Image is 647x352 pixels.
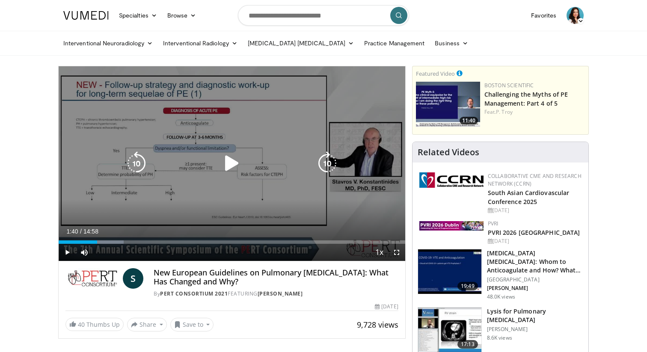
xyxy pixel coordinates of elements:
[460,117,478,124] span: 11:40
[488,189,570,206] a: South Asian Cardiovascular Conference 2025
[487,334,512,341] p: 8.6K views
[114,7,162,24] a: Specialties
[357,319,398,330] span: 9,728 views
[418,308,481,352] img: 632d5ca2-3a29-4964-9810-6fe8b008af34.150x105_q85_crop-smart_upscale.jpg
[419,221,484,231] img: 33783847-ac93-4ca7-89f8-ccbd48ec16ca.webp.150x105_q85_autocrop_double_scale_upscale_version-0.2.jpg
[258,290,303,297] a: [PERSON_NAME]
[78,320,85,328] span: 40
[160,290,228,297] a: PERT Consortium 2021
[487,307,583,324] h3: Lysis for Pulmonary [MEDICAL_DATA]
[158,35,243,52] a: Interventional Radiology
[487,326,583,333] p: [PERSON_NAME]
[243,35,359,52] a: [MEDICAL_DATA] [MEDICAL_DATA]
[76,244,93,261] button: Mute
[419,172,484,188] img: a04ee3ba-8487-4636-b0fb-5e8d268f3737.png.150x105_q85_autocrop_double_scale_upscale_version-0.2.png
[484,90,568,107] a: Challenging the Myths of PE Management: Part 4 of 5
[65,268,119,289] img: PERT Consortium 2021
[375,303,398,311] div: [DATE]
[371,244,388,261] button: Playback Rate
[487,293,515,300] p: 48.0K views
[487,276,583,283] p: [GEOGRAPHIC_DATA]
[58,35,158,52] a: Interventional Neuroradiology
[127,318,167,331] button: Share
[65,318,124,331] a: 40 Thumbs Up
[238,5,409,26] input: Search topics, interventions
[526,7,561,24] a: Favorites
[416,82,480,127] a: 11:40
[488,207,582,214] div: [DATE]
[154,290,398,298] div: By FEATURING
[154,268,398,287] h4: New European Guidelines on Pulmonary [MEDICAL_DATA]: What Has Changed and Why?
[388,244,405,261] button: Fullscreen
[416,70,455,77] small: Featured Video
[63,11,109,20] img: VuMedi Logo
[488,237,582,245] div: [DATE]
[484,82,534,89] a: Boston Scientific
[416,82,480,127] img: d5b042fb-44bd-4213-87e0-b0808e5010e8.150x105_q85_crop-smart_upscale.jpg
[487,249,583,275] h3: [MEDICAL_DATA] [MEDICAL_DATA]: Whom to Anticoagulate and How? What Agents to…
[123,268,143,289] a: S
[488,228,580,237] a: PVRI 2026 [GEOGRAPHIC_DATA]
[488,220,499,227] a: PVRI
[359,35,430,52] a: Practice Management
[170,318,214,331] button: Save to
[418,147,479,157] h4: Related Videos
[83,228,98,235] span: 14:58
[487,285,583,292] p: [PERSON_NAME]
[430,35,473,52] a: Business
[496,108,513,115] a: P. Troy
[59,244,76,261] button: Play
[567,7,584,24] img: Avatar
[162,7,202,24] a: Browse
[488,172,582,187] a: Collaborative CME and Research Network (CCRN)
[66,228,78,235] span: 1:40
[457,340,478,349] span: 17:13
[59,240,405,244] div: Progress Bar
[418,249,481,294] img: 19d6f46f-fc51-4bbe-aa3f-ab0c4992aa3b.150x105_q85_crop-smart_upscale.jpg
[59,66,405,261] video-js: Video Player
[484,108,585,116] div: Feat.
[418,249,583,300] a: 19:49 [MEDICAL_DATA] [MEDICAL_DATA]: Whom to Anticoagulate and How? What Agents to… [GEOGRAPHIC_D...
[80,228,82,235] span: /
[457,282,478,290] span: 19:49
